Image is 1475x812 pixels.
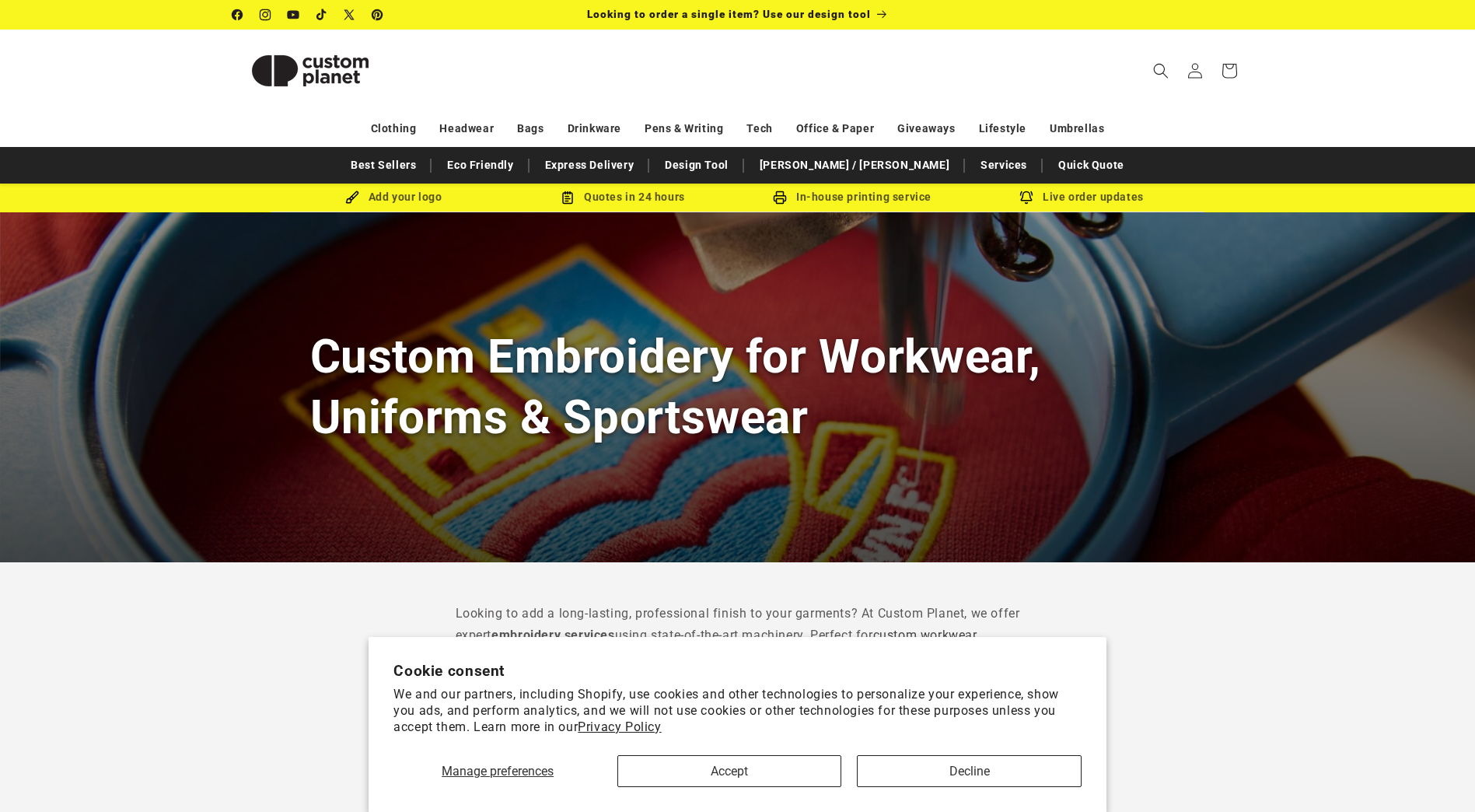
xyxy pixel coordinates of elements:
a: Best Sellers [343,152,424,179]
a: Giveaways [897,115,955,142]
span: Looking to order a single item? Use our design tool [587,8,871,20]
img: Brush Icon [345,191,359,205]
a: [PERSON_NAME] / [PERSON_NAME] [752,152,957,179]
a: Services [973,152,1035,179]
img: Custom Planet [232,36,388,106]
a: Lifestyle [979,115,1026,142]
div: In-house printing service [738,187,967,207]
h1: Custom Embroidery for Workwear, Uniforms & Sportswear [310,327,1166,446]
img: Order updates [1019,191,1033,205]
a: Pens & Writing [645,115,723,142]
a: Bags [517,115,544,142]
button: Manage preferences [393,755,602,787]
a: custom workwear [873,628,977,642]
a: Design Tool [657,152,736,179]
div: Quotes in 24 hours [509,187,738,207]
button: Accept [617,755,841,787]
a: Quick Quote [1050,152,1132,179]
a: Umbrellas [1050,115,1104,142]
div: Add your logo [279,187,509,207]
a: Eco Friendly [439,152,521,179]
img: Order Updates Icon [561,191,575,205]
a: Headwear [439,115,494,142]
a: Privacy Policy [578,719,661,734]
p: We and our partners, including Shopify, use cookies and other technologies to personalize your ex... [393,687,1082,735]
span: Manage preferences [442,764,554,779]
iframe: Chat Widget [1397,737,1475,812]
a: Office & Paper [796,115,874,142]
summary: Search [1144,54,1178,88]
a: Tech [746,115,772,142]
img: In-house printing [773,191,787,205]
a: Drinkware [568,115,621,142]
div: Live order updates [967,187,1197,207]
a: Clothing [371,115,417,142]
h2: Cookie consent [393,662,1082,680]
button: Decline [857,755,1081,787]
a: Express Delivery [537,152,642,179]
a: Custom Planet [226,30,393,111]
p: Looking to add a long-lasting, professional finish to your garments? At Custom Planet, we offer e... [456,603,1020,670]
strong: embroidery services [491,628,614,642]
